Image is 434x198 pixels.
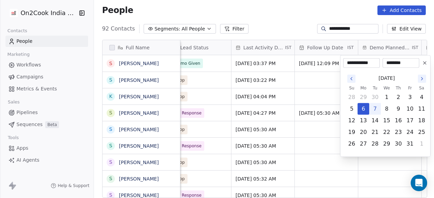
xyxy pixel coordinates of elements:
button: Tuesday, October 28th, 2025 [370,138,381,149]
span: [DATE] [378,75,395,82]
button: Today, Tuesday, October 7th, 2025 [370,103,381,114]
th: Friday [404,85,416,91]
button: Sunday, October 26th, 2025 [346,138,357,149]
button: Tuesday, September 30th, 2025 [370,92,381,103]
button: Monday, October 20th, 2025 [358,127,369,138]
button: Tuesday, October 21st, 2025 [370,127,381,138]
button: Thursday, October 2nd, 2025 [393,92,404,103]
button: Friday, October 10th, 2025 [405,103,415,114]
button: Saturday, October 11th, 2025 [416,103,427,114]
button: Sunday, October 19th, 2025 [346,127,357,138]
button: Saturday, October 4th, 2025 [416,92,427,103]
button: Friday, October 24th, 2025 [405,127,415,138]
th: Tuesday [369,85,381,91]
button: Tuesday, October 14th, 2025 [370,115,381,126]
button: Monday, September 29th, 2025 [358,92,369,103]
button: Sunday, September 28th, 2025 [346,92,357,103]
button: Wednesday, October 1st, 2025 [381,92,392,103]
button: Friday, October 31st, 2025 [405,138,415,149]
button: Go to the Previous Month [347,75,355,83]
th: Sunday [346,85,358,91]
button: Friday, October 17th, 2025 [405,115,415,126]
button: Saturday, October 25th, 2025 [416,127,427,138]
button: Thursday, October 9th, 2025 [393,103,404,114]
button: Go to the Next Month [418,75,426,83]
th: Wednesday [381,85,393,91]
button: Wednesday, October 22nd, 2025 [381,127,392,138]
button: Monday, October 6th, 2025, selected [358,103,369,114]
button: Friday, October 3rd, 2025 [405,92,415,103]
button: Saturday, October 18th, 2025 [416,115,427,126]
button: Wednesday, October 29th, 2025 [381,138,392,149]
table: October 2025 [346,85,427,150]
button: Wednesday, October 8th, 2025 [381,103,392,114]
button: Thursday, October 16th, 2025 [393,115,404,126]
th: Monday [358,85,369,91]
button: Wednesday, October 15th, 2025 [381,115,392,126]
button: Thursday, October 23rd, 2025 [393,127,404,138]
button: Monday, October 13th, 2025 [358,115,369,126]
button: Saturday, November 1st, 2025 [416,138,427,149]
th: Thursday [393,85,404,91]
button: Monday, October 27th, 2025 [358,138,369,149]
button: Sunday, October 12th, 2025 [346,115,357,126]
button: Sunday, October 5th, 2025 [346,103,357,114]
th: Saturday [416,85,427,91]
button: Thursday, October 30th, 2025 [393,138,404,149]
